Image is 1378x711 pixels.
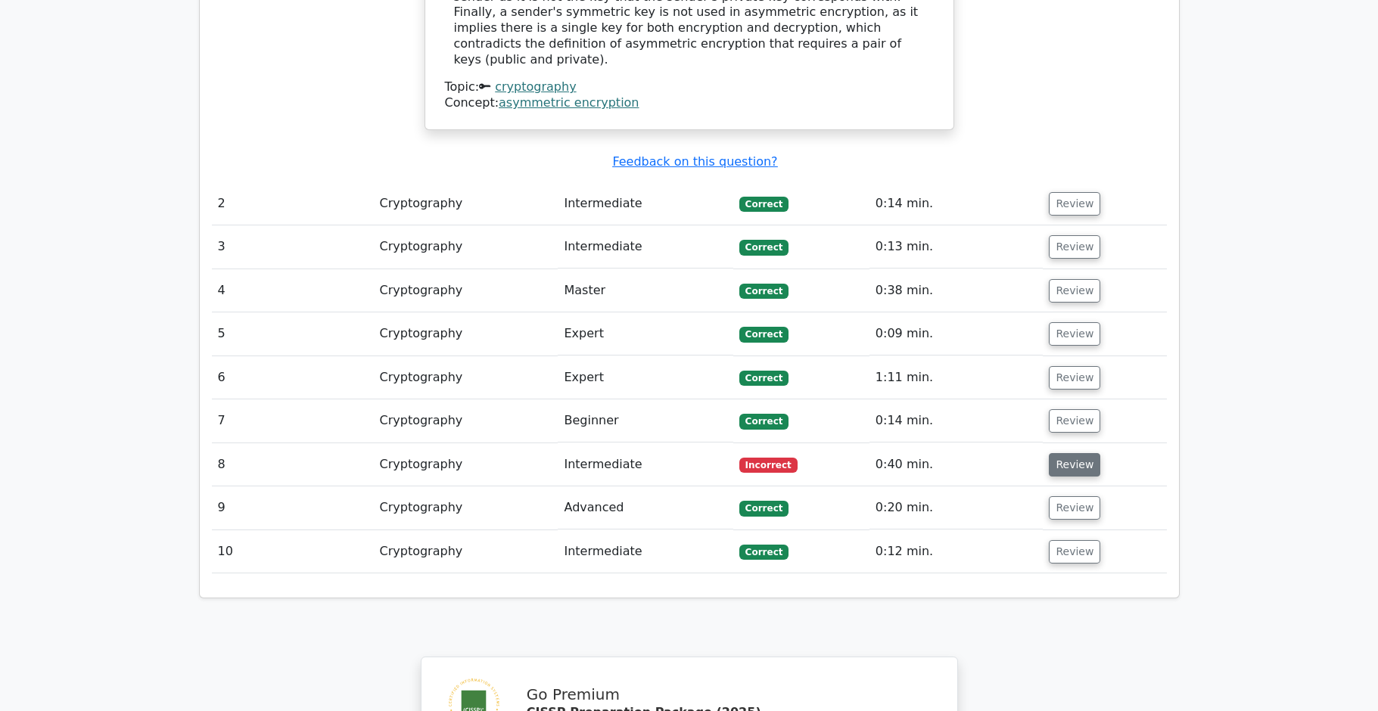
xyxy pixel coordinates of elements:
td: Cryptography [374,486,558,529]
span: Correct [739,501,789,516]
td: Intermediate [558,225,733,269]
span: Correct [739,371,789,386]
td: Cryptography [374,356,558,399]
td: 0:20 min. [869,486,1044,529]
span: Correct [739,545,789,560]
td: 0:40 min. [869,443,1044,486]
span: Correct [739,414,789,429]
td: 5 [212,312,374,355]
button: Review [1049,366,1100,390]
span: Correct [739,327,789,342]
a: asymmetric encryption [499,95,639,110]
td: Advanced [558,486,733,529]
button: Review [1049,235,1100,259]
td: 0:09 min. [869,312,1044,355]
td: 2 [212,182,374,225]
td: 9 [212,486,374,529]
button: Review [1049,453,1100,477]
td: Cryptography [374,399,558,442]
button: Review [1049,279,1100,303]
td: 0:13 min. [869,225,1044,269]
span: Incorrect [739,458,798,473]
td: Beginner [558,399,733,442]
td: Cryptography [374,312,558,355]
span: Correct [739,240,789,255]
td: 0:38 min. [869,269,1044,312]
button: Review [1049,322,1100,346]
td: 4 [212,269,374,312]
td: Cryptography [374,269,558,312]
td: 1:11 min. [869,356,1044,399]
button: Review [1049,409,1100,433]
td: 8 [212,443,374,486]
span: Correct [739,284,789,299]
a: cryptography [495,79,576,94]
td: Cryptography [374,225,558,269]
button: Review [1049,496,1100,520]
td: Expert [558,356,733,399]
button: Review [1049,540,1100,564]
div: Concept: [445,95,934,111]
td: 3 [212,225,374,269]
td: 10 [212,530,374,573]
td: Cryptography [374,443,558,486]
button: Review [1049,192,1100,216]
td: Intermediate [558,530,733,573]
td: 7 [212,399,374,442]
td: Cryptography [374,182,558,225]
td: 0:14 min. [869,399,1044,442]
td: Cryptography [374,530,558,573]
a: Feedback on this question? [612,154,777,169]
div: Topic: [445,79,934,95]
td: 0:12 min. [869,530,1044,573]
td: Intermediate [558,443,733,486]
span: Correct [739,197,789,212]
td: Expert [558,312,733,355]
td: 6 [212,356,374,399]
td: Intermediate [558,182,733,225]
td: 0:14 min. [869,182,1044,225]
td: Master [558,269,733,312]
